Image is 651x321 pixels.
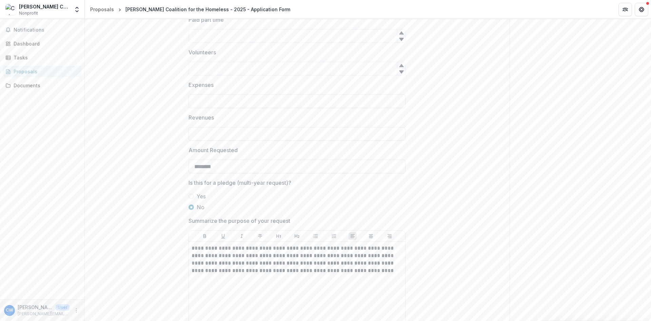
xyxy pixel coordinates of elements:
[87,4,293,14] nav: breadcrumb
[3,80,82,91] a: Documents
[72,306,80,315] button: More
[19,10,38,16] span: Nonprofit
[72,3,82,16] button: Open entity switcher
[189,113,214,122] p: Revenues
[256,232,264,240] button: Strike
[238,232,246,240] button: Italicize
[189,179,291,187] p: Is this for a pledge (multi-year request)?
[275,232,283,240] button: Heading 1
[349,232,357,240] button: Align Left
[189,81,214,89] p: Expenses
[618,3,632,16] button: Partners
[367,232,375,240] button: Align Center
[14,54,76,61] div: Tasks
[189,16,224,24] p: Paid part time
[3,38,82,49] a: Dashboard
[14,82,76,89] div: Documents
[219,232,227,240] button: Underline
[3,66,82,77] a: Proposals
[312,232,320,240] button: Bullet List
[189,217,290,225] p: Summarize the purpose of your request
[293,232,301,240] button: Heading 2
[14,27,79,33] span: Notifications
[87,4,117,14] a: Proposals
[635,3,648,16] button: Get Help
[14,40,76,47] div: Dashboard
[189,48,216,56] p: Volunteers
[3,24,82,35] button: Notifications
[5,4,16,15] img: Cabell Huntington Coalition for the Homeless
[90,6,114,13] div: Proposals
[18,311,70,317] p: [PERSON_NAME][EMAIL_ADDRESS][DOMAIN_NAME]
[6,308,13,313] div: Courtney White
[14,68,76,75] div: Proposals
[197,192,206,200] span: Yes
[386,232,394,240] button: Align Right
[3,52,82,63] a: Tasks
[56,304,70,310] p: User
[19,3,70,10] div: [PERSON_NAME] Coalition for the Homeless
[189,146,238,154] p: Amount Requested
[201,232,209,240] button: Bold
[197,203,204,211] span: No
[18,304,53,311] p: [PERSON_NAME]
[330,232,338,240] button: Ordered List
[125,6,290,13] div: [PERSON_NAME] Coalition for the Homeless - 2025 - Application Form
